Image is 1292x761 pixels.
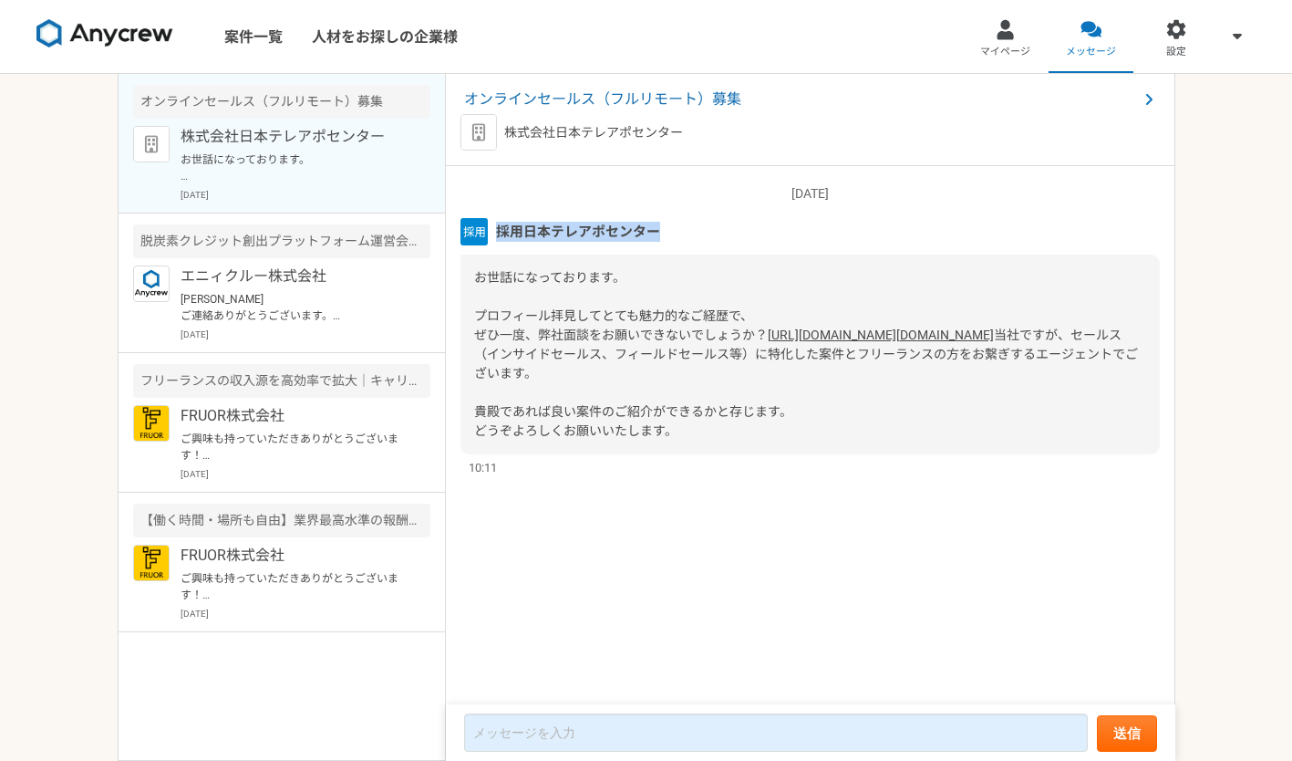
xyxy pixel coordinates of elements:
[474,328,1138,438] span: 当社ですが、セールス（インサイドセールス、フィールドセールス等）に特化した案件とフリーランスの方をお繋ぎするエージェントでございます。 貴殿であれば良い案件のご紹介ができるかと存じます。 どうぞ...
[460,218,488,245] img: unnamed.png
[133,126,170,162] img: default_org_logo-42cde973f59100197ec2c8e796e4974ac8490bb5b08a0eb061ff975e4574aa76.png
[464,89,1138,110] span: オンラインセールス（フルリモート）募集
[1066,45,1116,59] span: メッセージ
[181,188,430,202] p: [DATE]
[133,364,430,398] div: フリーランスの収入源を高効率で拡大｜キャリアアドバイザー（完全リモート）
[181,405,406,427] p: FRUOR株式会社
[133,266,170,302] img: logo_text_blue_01.png
[181,266,406,287] p: エニィクルー株式会社
[133,504,430,537] div: 【働く時間・場所も自由】業界最高水準の報酬率を誇るキャリアアドバイザーを募集！
[133,405,170,442] img: FRUOR%E3%83%AD%E3%82%B3%E3%82%99.png
[504,123,683,142] p: 株式会社日本テレアポセンター
[181,607,430,620] p: [DATE]
[181,431,406,464] p: ご興味も持っていただきありがとうございます！ FRUOR株式会社の[PERSON_NAME]です。 ぜひ一度オンラインにて詳細のご説明がでできればと思っております。 〜〜〜〜〜〜〜〜〜〜〜〜〜〜...
[1166,45,1186,59] span: 設定
[133,224,430,258] div: 脱炭素クレジット創出プラットフォーム運営会社でのをCOO候補（幹部候補）を募集
[496,222,660,242] span: 採用日本テレアポセンター
[469,459,497,476] span: 10:11
[181,545,406,567] p: FRUOR株式会社
[181,151,406,184] p: お世話になっております。 プロフィール拝見してとても魅力的なご経歴で、 ぜひ一度、弊社面談をお願いできないでしょうか？ [URL][DOMAIN_NAME][DOMAIN_NAME] 当社ですが...
[181,328,430,341] p: [DATE]
[980,45,1030,59] span: マイページ
[181,126,406,148] p: 株式会社日本テレアポセンター
[1097,715,1157,752] button: 送信
[181,467,430,481] p: [DATE]
[133,545,170,581] img: FRUOR%E3%83%AD%E3%82%B3%E3%82%99.png
[133,85,430,119] div: オンラインセールス（フルリモート）募集
[460,184,1160,203] p: [DATE]
[36,19,173,48] img: 8DqYSo04kwAAAAASUVORK5CYII=
[768,328,994,342] a: [URL][DOMAIN_NAME][DOMAIN_NAME]
[181,291,406,324] p: [PERSON_NAME] ご連絡ありがとうございます。 かしこまりました。では一度ご面談にてお時間をいただければと思いますが下記よりご面談の設定をお願いできますでしょうか？（所要：30分程度-...
[460,114,497,151] img: default_org_logo-42cde973f59100197ec2c8e796e4974ac8490bb5b08a0eb061ff975e4574aa76.png
[181,570,406,603] p: ご興味も持っていただきありがとうございます！ FRUOR株式会社の[PERSON_NAME]です。 ぜひ一度オンラインにて詳細のご説明がでできればと思っております。 〜〜〜〜〜〜〜〜〜〜〜〜〜〜...
[474,270,768,342] span: お世話になっております。 プロフィール拝見してとても魅力的なご経歴で、 ぜひ一度、弊社面談をお願いできないでしょうか？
